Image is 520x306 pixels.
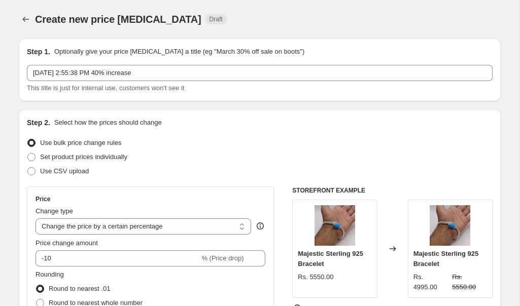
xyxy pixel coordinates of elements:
span: % (Price drop) [201,254,244,262]
h2: Step 2. [27,118,50,128]
button: Price change jobs [19,12,33,26]
strike: Rs. 5550.00 [452,272,487,292]
span: Rounding [36,271,64,278]
div: Rs. 5550.00 [298,272,333,282]
span: Majestic Sterling 925 Bracelet [298,250,363,267]
p: Select how the prices should change [54,118,162,128]
span: Draft [210,15,223,23]
div: Rs. 4995.00 [413,272,448,292]
span: Create new price [MEDICAL_DATA] [35,14,201,25]
span: Set product prices individually [40,153,127,161]
h2: Step 1. [27,47,50,57]
span: This title is just for internal use, customers won't see it [27,84,184,92]
img: 04e395_d2f6592a784545fbabef4b609bf4a98d_mv2_2179a872-9148-4b63-b520-c50b1828f62a_80x.jpg [315,205,355,246]
span: Use bulk price change rules [40,139,121,146]
span: Majestic Sterling 925 Bracelet [413,250,479,267]
span: Price change amount [36,239,98,247]
span: Round to nearest .01 [49,285,110,292]
img: 04e395_d2f6592a784545fbabef4b609bf4a98d_mv2_2179a872-9148-4b63-b520-c50b1828f62a_80x.jpg [430,205,470,246]
input: -15 [36,250,199,266]
h3: Price [36,195,50,203]
span: Change type [36,207,73,215]
p: Optionally give your price [MEDICAL_DATA] a title (eg "March 30% off sale on boots") [54,47,304,57]
div: help [255,221,265,231]
span: Use CSV upload [40,167,89,175]
input: 30% off holiday sale [27,65,493,81]
h6: STOREFRONT EXAMPLE [292,186,493,195]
